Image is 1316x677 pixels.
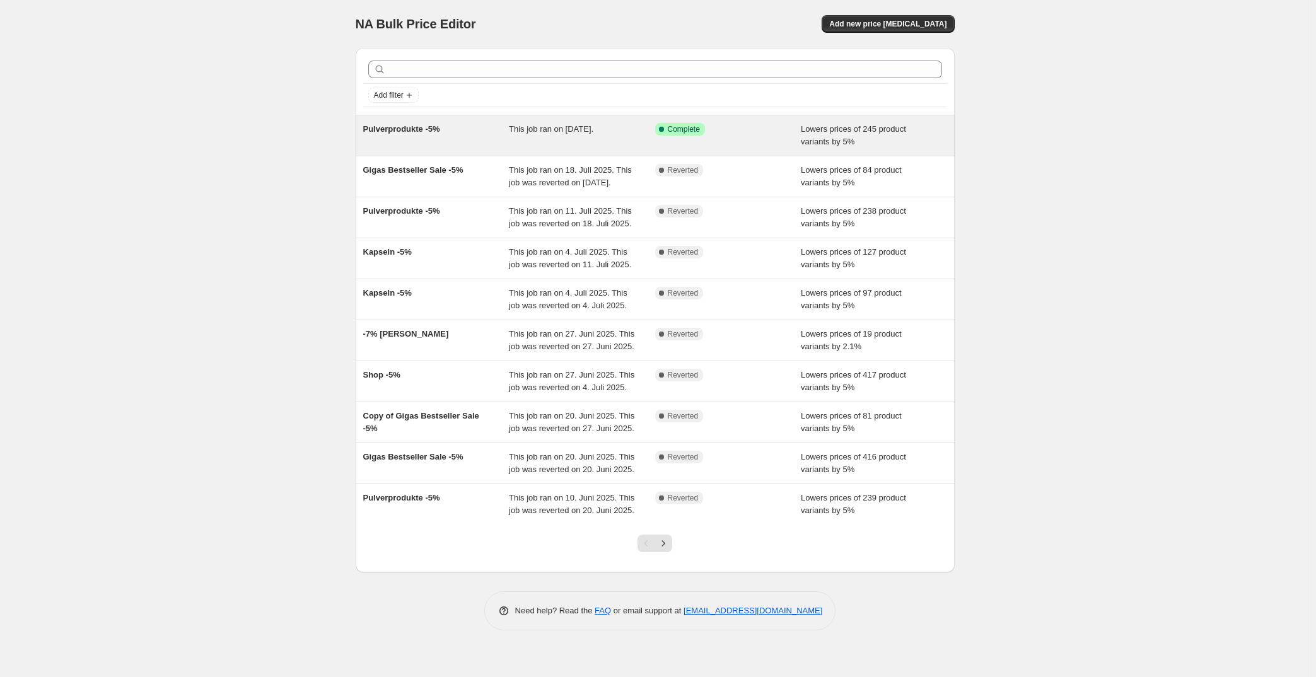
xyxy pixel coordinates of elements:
[509,493,634,515] span: This job ran on 10. Juni 2025. This job was reverted on 20. Juni 2025.
[668,370,699,380] span: Reverted
[509,452,634,474] span: This job ran on 20. Juni 2025. This job was reverted on 20. Juni 2025.
[363,370,400,379] span: Shop -5%
[509,206,632,228] span: This job ran on 11. Juli 2025. This job was reverted on 18. Juli 2025.
[829,19,946,29] span: Add new price [MEDICAL_DATA]
[509,370,634,392] span: This job ran on 27. Juni 2025. This job was reverted on 4. Juli 2025.
[356,17,476,31] span: NA Bulk Price Editor
[801,329,902,351] span: Lowers prices of 19 product variants by 2.1%
[801,206,906,228] span: Lowers prices of 238 product variants by 5%
[509,288,627,310] span: This job ran on 4. Juli 2025. This job was reverted on 4. Juli 2025.
[509,165,632,187] span: This job ran on 18. Juli 2025. This job was reverted on [DATE].
[595,606,611,615] a: FAQ
[363,288,412,298] span: Kapseln -5%
[363,247,412,257] span: Kapseln -5%
[363,124,440,134] span: Pulverprodukte -5%
[363,165,463,175] span: Gigas Bestseller Sale -5%
[801,493,906,515] span: Lowers prices of 239 product variants by 5%
[655,535,672,552] button: Next
[668,493,699,503] span: Reverted
[509,411,634,433] span: This job ran on 20. Juni 2025. This job was reverted on 27. Juni 2025.
[668,452,699,462] span: Reverted
[801,411,902,433] span: Lowers prices of 81 product variants by 5%
[611,606,684,615] span: or email support at
[363,493,440,502] span: Pulverprodukte -5%
[822,15,954,33] button: Add new price [MEDICAL_DATA]
[668,206,699,216] span: Reverted
[668,411,699,421] span: Reverted
[668,124,700,134] span: Complete
[668,165,699,175] span: Reverted
[509,124,593,134] span: This job ran on [DATE].
[801,452,906,474] span: Lowers prices of 416 product variants by 5%
[801,288,902,310] span: Lowers prices of 97 product variants by 5%
[801,124,906,146] span: Lowers prices of 245 product variants by 5%
[801,165,902,187] span: Lowers prices of 84 product variants by 5%
[515,606,595,615] span: Need help? Read the
[363,206,440,216] span: Pulverprodukte -5%
[374,90,404,100] span: Add filter
[801,247,906,269] span: Lowers prices of 127 product variants by 5%
[363,452,463,461] span: Gigas Bestseller Sale -5%
[668,247,699,257] span: Reverted
[509,329,634,351] span: This job ran on 27. Juni 2025. This job was reverted on 27. Juni 2025.
[363,329,449,338] span: -7% [PERSON_NAME]
[668,288,699,298] span: Reverted
[684,606,822,615] a: [EMAIL_ADDRESS][DOMAIN_NAME]
[368,88,419,103] button: Add filter
[801,370,906,392] span: Lowers prices of 417 product variants by 5%
[363,411,479,433] span: Copy of Gigas Bestseller Sale -5%
[668,329,699,339] span: Reverted
[638,535,672,552] nav: Pagination
[509,247,631,269] span: This job ran on 4. Juli 2025. This job was reverted on 11. Juli 2025.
